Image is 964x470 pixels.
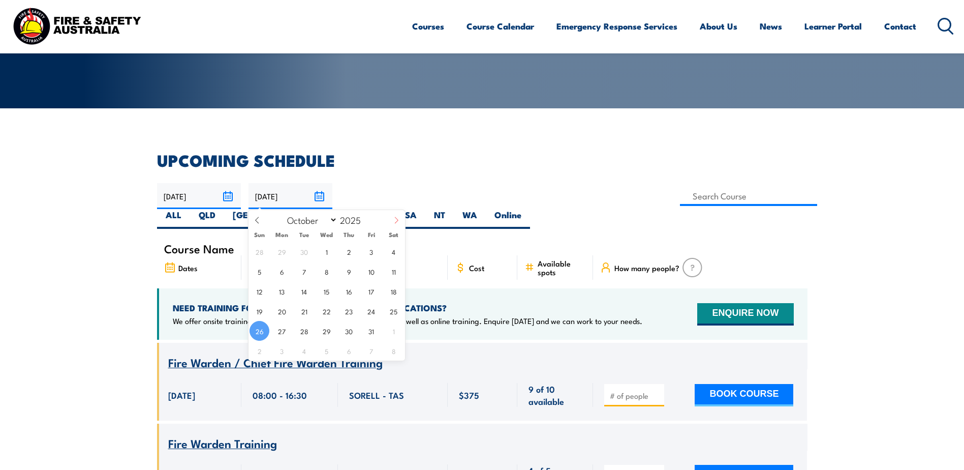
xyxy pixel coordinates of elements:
[272,321,292,341] span: October 27, 2025
[804,13,862,40] a: Learner Portal
[173,302,642,313] h4: NEED TRAINING FOR LARGER GROUPS OR MULTIPLE LOCATIONS?
[168,437,277,450] a: Fire Warden Training
[164,244,234,253] span: Course Name
[250,321,269,341] span: October 26, 2025
[248,231,271,238] span: Sun
[361,321,381,341] span: October 31, 2025
[294,301,314,321] span: October 21, 2025
[190,209,224,229] label: QLD
[248,183,332,209] input: To date
[250,341,269,361] span: November 2, 2025
[349,389,404,401] span: SORELL - TAS
[425,209,454,229] label: NT
[317,301,336,321] span: October 22, 2025
[610,391,661,401] input: # of people
[459,389,479,401] span: $375
[467,13,534,40] a: Course Calendar
[178,263,198,272] span: Dates
[272,261,292,281] span: October 6, 2025
[339,341,359,361] span: November 6, 2025
[339,281,359,301] span: October 16, 2025
[700,13,737,40] a: About Us
[294,281,314,301] span: October 14, 2025
[294,242,314,261] span: September 30, 2025
[253,389,307,401] span: 08:00 - 16:30
[293,231,316,238] span: Tue
[224,209,331,229] label: [GEOGRAPHIC_DATA]
[614,263,679,272] span: How many people?
[384,301,403,321] span: October 25, 2025
[384,321,403,341] span: November 1, 2025
[317,341,336,361] span: November 5, 2025
[361,242,381,261] span: October 3, 2025
[173,316,642,326] p: We offer onsite training, training at our centres, multisite solutions as well as online training...
[339,242,359,261] span: October 2, 2025
[361,281,381,301] span: October 17, 2025
[884,13,916,40] a: Contact
[250,261,269,281] span: October 5, 2025
[168,357,383,369] a: Fire Warden / Chief Fire Warden Training
[294,341,314,361] span: November 4, 2025
[556,13,677,40] a: Emergency Response Services
[317,281,336,301] span: October 15, 2025
[294,321,314,341] span: October 28, 2025
[360,231,383,238] span: Fri
[384,242,403,261] span: October 4, 2025
[486,209,530,229] label: Online
[250,281,269,301] span: October 12, 2025
[396,209,425,229] label: SA
[168,389,195,401] span: [DATE]
[250,242,269,261] span: September 28, 2025
[361,341,381,361] span: November 7, 2025
[317,242,336,261] span: October 1, 2025
[384,281,403,301] span: October 18, 2025
[361,301,381,321] span: October 24, 2025
[383,231,405,238] span: Sat
[528,383,582,407] span: 9 of 10 available
[272,242,292,261] span: September 29, 2025
[317,321,336,341] span: October 29, 2025
[339,301,359,321] span: October 23, 2025
[157,209,190,229] label: ALL
[272,301,292,321] span: October 20, 2025
[361,261,381,281] span: October 10, 2025
[157,153,807,167] h2: UPCOMING SCHEDULE
[316,231,338,238] span: Wed
[168,434,277,452] span: Fire Warden Training
[337,214,371,226] input: Year
[680,186,818,206] input: Search Course
[538,259,586,276] span: Available spots
[157,183,241,209] input: From date
[168,354,383,371] span: Fire Warden / Chief Fire Warden Training
[412,13,444,40] a: Courses
[454,209,486,229] label: WA
[760,13,782,40] a: News
[363,209,396,229] label: TAS
[294,261,314,281] span: October 7, 2025
[697,303,793,326] button: ENQUIRE NOW
[339,321,359,341] span: October 30, 2025
[695,384,793,406] button: BOOK COURSE
[331,209,363,229] label: VIC
[282,213,337,226] select: Month
[272,281,292,301] span: October 13, 2025
[272,341,292,361] span: November 3, 2025
[384,261,403,281] span: October 11, 2025
[384,341,403,361] span: November 8, 2025
[250,301,269,321] span: October 19, 2025
[469,263,484,272] span: Cost
[317,261,336,281] span: October 8, 2025
[338,231,360,238] span: Thu
[271,231,293,238] span: Mon
[339,261,359,281] span: October 9, 2025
